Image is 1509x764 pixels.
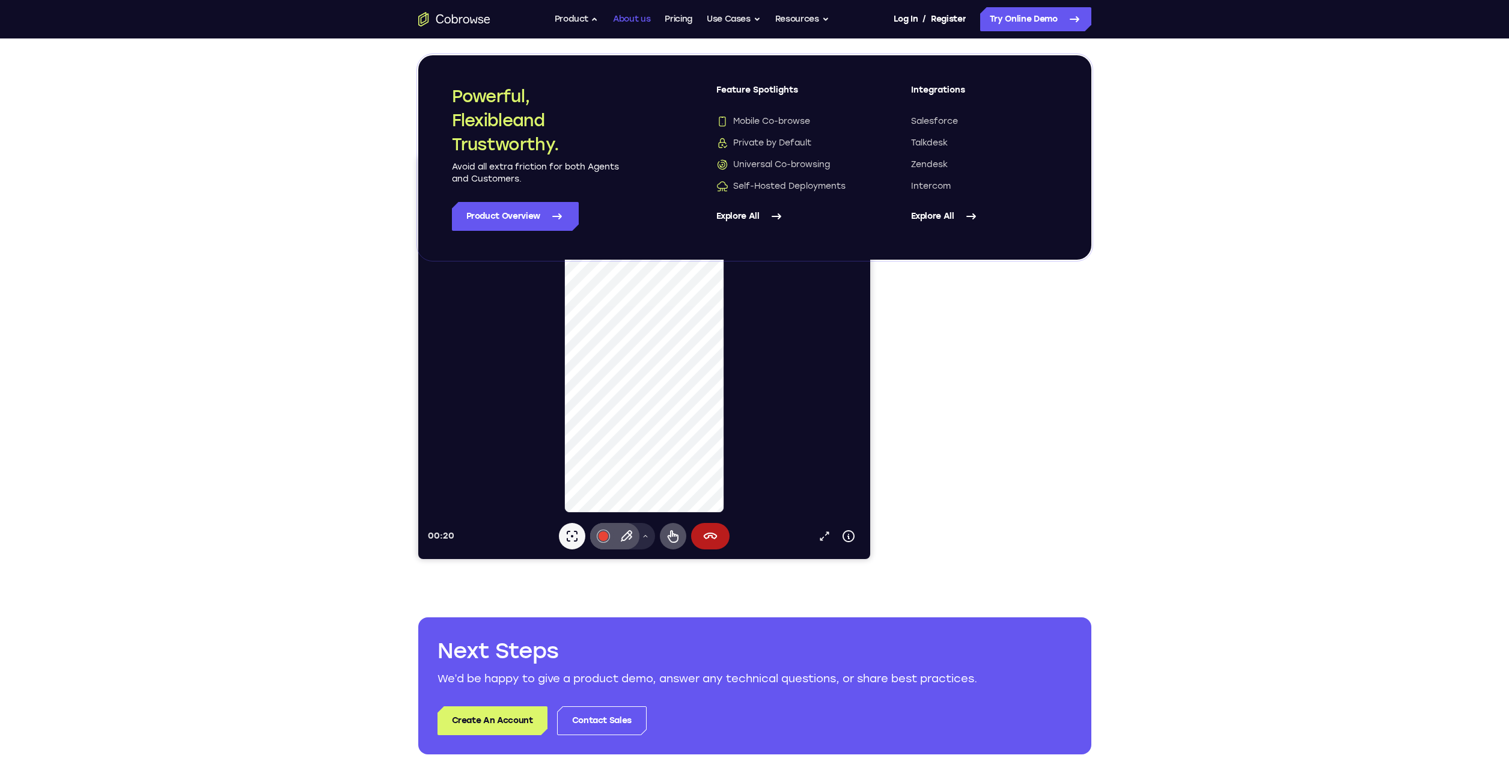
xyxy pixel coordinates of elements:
span: Private by Default [716,137,811,149]
a: Try Online Demo [980,7,1091,31]
a: Go to the home page [418,12,490,26]
span: Self-Hosted Deployments [716,180,846,192]
a: Mobile Co-browseMobile Co-browse [716,115,863,127]
span: Integrations [911,84,1058,106]
button: End session [273,367,311,393]
a: Register [931,7,966,31]
button: Drawing tools menu [218,367,237,393]
span: Mobile Co-browse [716,115,810,127]
a: Create An Account [437,706,547,735]
button: Device info [418,368,442,392]
span: Salesforce [911,115,958,127]
a: Log In [894,7,918,31]
a: Salesforce [911,115,1058,127]
span: / [922,12,926,26]
a: Product Overview [452,202,579,231]
a: About us [613,7,650,31]
img: Self-Hosted Deployments [716,180,728,192]
a: Explore All [911,202,1058,231]
a: Private by DefaultPrivate by Default [716,137,863,149]
button: Laser pointer [141,367,167,393]
img: Universal Co-browsing [716,159,728,171]
a: Zendesk [911,159,1058,171]
a: Talkdesk [911,137,1058,149]
button: Product [555,7,599,31]
button: Resources [775,7,829,31]
a: Contact Sales [557,706,647,735]
span: Universal Co-browsing [716,159,830,171]
a: Intercom [911,180,1058,192]
iframe: Agent [418,156,870,559]
span: Talkdesk [911,137,948,149]
h2: Powerful, Flexible and Trustworthy. [452,84,620,156]
a: Universal Co-browsingUniversal Co-browsing [716,159,863,171]
a: Self-Hosted DeploymentsSelf-Hosted Deployments [716,180,863,192]
span: Intercom [911,180,951,192]
span: Zendesk [911,159,948,171]
button: Remote control [242,367,268,393]
button: Annotations color [172,367,198,393]
p: Avoid all extra friction for both Agents and Customers. [452,161,620,185]
a: Pricing [665,7,692,31]
span: Feature Spotlights [716,84,863,106]
img: Mobile Co-browse [716,115,728,127]
button: Pen [195,367,221,393]
h2: Next Steps [437,637,1072,665]
p: We’d be happy to give a product demo, answer any technical questions, or share best practices. [437,670,1072,687]
a: Explore All [716,202,863,231]
img: Private by Default [716,137,728,149]
button: Use Cases [707,7,761,31]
